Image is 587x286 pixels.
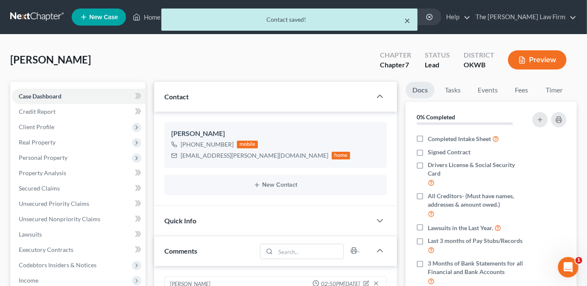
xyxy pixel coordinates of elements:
span: 3 Months of Bank Statements for all Financial and Bank Accounts [428,259,527,276]
button: × [405,15,411,26]
a: Unsecured Priority Claims [12,196,146,211]
span: Quick Info [164,217,196,225]
span: Drivers License & Social Security Card [428,161,527,178]
span: Income [19,277,38,284]
div: home [332,152,350,159]
span: Case Dashboard [19,92,61,100]
a: Executory Contracts [12,242,146,257]
div: Contact saved! [168,15,411,24]
span: Last 3 months of Pay Stubs/Records [428,237,523,245]
span: Codebtors Insiders & Notices [19,261,96,269]
span: Executory Contracts [19,246,73,253]
button: New Contact [171,182,380,188]
span: 7 [405,61,409,69]
strong: 0% Completed [417,113,455,121]
a: Fees [508,82,535,98]
span: Credit Report [19,108,55,115]
span: Contact [164,92,189,101]
div: mobile [237,141,258,148]
div: Lead [425,60,450,70]
span: All Creditors- (Must have names, addresses & amount owed.) [428,192,527,209]
div: Chapter [380,50,411,60]
a: Credit Report [12,104,146,119]
a: Docs [406,82,435,98]
a: Case Dashboard [12,89,146,104]
a: Events [471,82,505,98]
span: Personal Property [19,154,67,161]
span: Lawsuits in the Last Year. [428,224,493,232]
div: District [464,50,494,60]
a: Tasks [438,82,467,98]
input: Search... [276,244,344,259]
span: Lawsuits [19,231,42,238]
a: Property Analysis [12,165,146,181]
span: Completed Intake Sheet [428,135,491,143]
span: Unsecured Priority Claims [19,200,89,207]
div: [PHONE_NUMBER] [181,140,234,149]
a: Unsecured Nonpriority Claims [12,211,146,227]
span: Property Analysis [19,169,66,176]
a: Timer [539,82,569,98]
span: Client Profile [19,123,54,130]
span: Real Property [19,139,55,146]
span: Secured Claims [19,185,60,192]
a: Secured Claims [12,181,146,196]
iframe: Intercom live chat [558,257,578,277]
span: Comments [164,247,197,255]
span: [PERSON_NAME] [10,53,91,66]
div: [PERSON_NAME] [171,129,380,139]
div: [EMAIL_ADDRESS][PERSON_NAME][DOMAIN_NAME] [181,151,328,160]
div: Chapter [380,60,411,70]
span: Signed Contract [428,148,470,156]
span: Unsecured Nonpriority Claims [19,215,100,222]
button: Preview [508,50,567,69]
div: OKWB [464,60,494,70]
div: Status [425,50,450,60]
a: Lawsuits [12,227,146,242]
span: 1 [575,257,582,264]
